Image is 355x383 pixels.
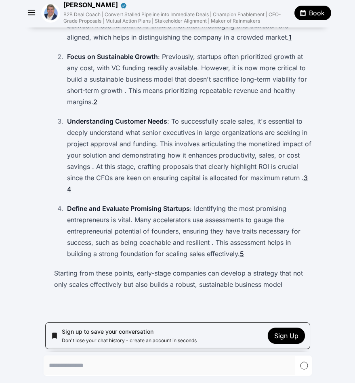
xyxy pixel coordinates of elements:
[54,267,313,290] p: Starting from these points, early-stage companies can develop a strategy that not only scales eff...
[67,204,190,213] strong: Define and Evaluate Promising Startups
[67,203,313,259] p: : Identifying the most promising entrepreneurs is vital. Many accelerators use assessments to gau...
[289,33,292,41] a: 1
[67,51,313,107] p: : Previously, startups often prioritized growth at any cost, with VC funding readily available. H...
[274,332,298,340] span: Sign Up
[67,185,71,193] a: 4
[93,98,97,106] a: 2
[44,356,295,375] textarea: Send a message
[294,6,331,20] button: Book
[67,116,313,195] p: : To successfully scale sales, it's essential to deeply understand what senior executives in larg...
[67,53,158,61] strong: Focus on Sustainable Growth
[67,117,167,125] strong: Understanding Customer Needs
[304,174,308,182] a: 3
[26,7,38,19] button: Expand
[240,250,244,258] a: 5
[63,11,281,24] span: B2B Deal Coach | Convert Stalled Pipeline into Immediate Deals | Champion Enablement | CFO-Grade ...
[41,4,60,23] img: avatar of Mark Phinick
[62,328,263,336] p: Sign up to save your conversation
[62,337,263,344] p: Don't lose your chat history - create an account in seconds
[309,8,325,18] span: Book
